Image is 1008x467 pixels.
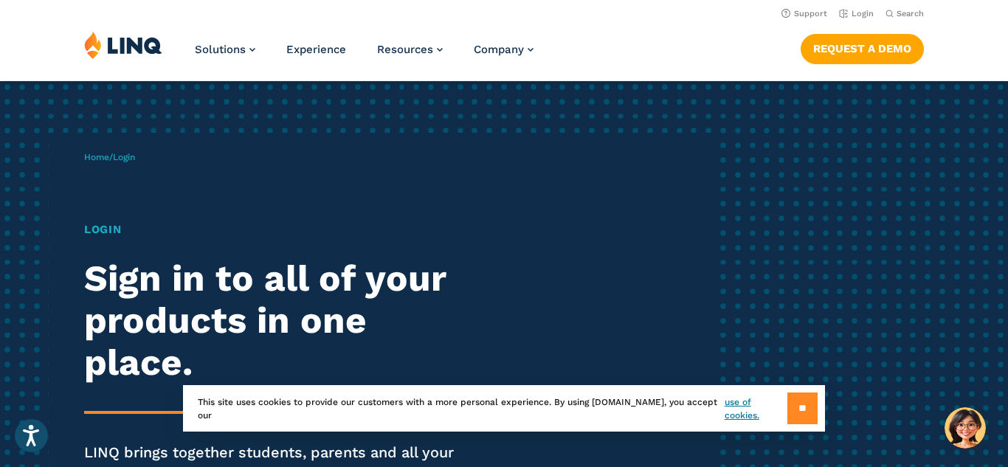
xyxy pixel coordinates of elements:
a: Solutions [195,43,255,56]
span: Search [897,9,924,18]
h2: Sign in to all of your products in one place. [84,257,472,383]
img: LINQ | K‑12 Software [84,31,162,59]
nav: Primary Navigation [195,31,534,80]
a: use of cookies. [725,395,787,422]
span: Resources [377,43,433,56]
h1: Login [84,221,472,238]
a: Request a Demo [801,34,924,63]
div: This site uses cookies to provide our customers with a more personal experience. By using [DOMAIN... [183,385,825,432]
span: Company [474,43,524,56]
a: Support [781,9,827,18]
a: Login [839,9,874,18]
a: Home [84,152,109,162]
span: / [84,152,135,162]
a: Experience [286,43,346,56]
nav: Button Navigation [801,31,924,63]
a: Company [474,43,534,56]
button: Hello, have a question? Let’s chat. [945,407,986,449]
a: Resources [377,43,443,56]
span: Login [113,152,135,162]
span: Solutions [195,43,246,56]
button: Open Search Bar [886,8,924,19]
